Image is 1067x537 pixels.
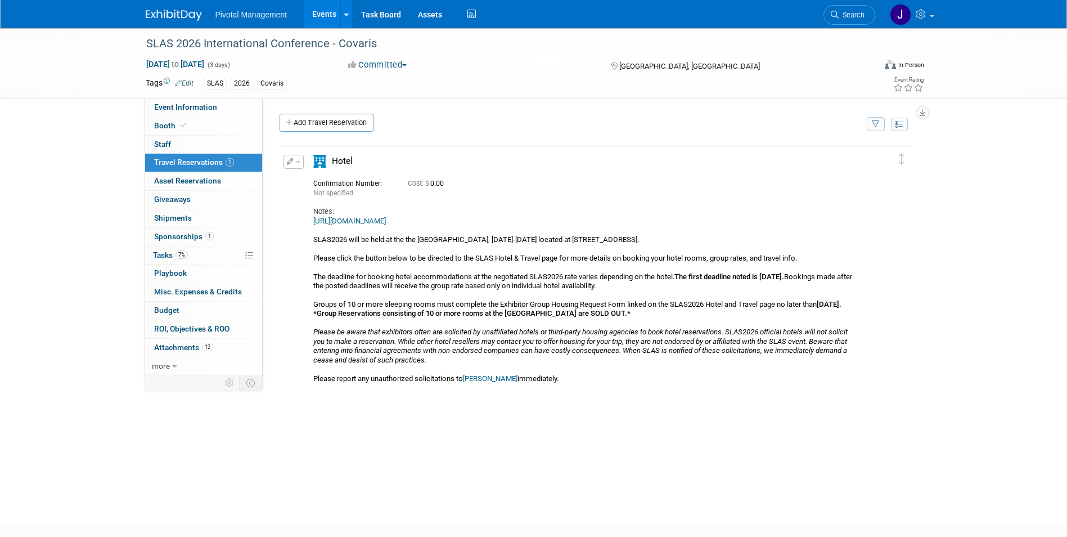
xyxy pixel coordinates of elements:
[181,122,186,128] i: Booth reservation complete
[142,34,858,54] div: SLAS 2026 International Conference - Covaris
[220,375,240,390] td: Personalize Event Tab Strip
[280,114,373,132] a: Add Travel Reservation
[154,324,229,333] span: ROI, Objectives & ROO
[152,361,170,370] span: more
[872,121,880,128] i: Filter by Traveler
[893,77,924,83] div: Event Rating
[154,268,187,278] span: Playbook
[202,343,213,351] span: 12
[890,4,911,25] img: Jessica Gatton
[154,140,171,149] span: Staff
[154,158,234,167] span: Travel Reservations
[885,60,896,69] img: Format-Inperson.png
[313,328,848,364] i: Please be aware that exhibitors often are solicited by unaffiliated hotels or third-party housing...
[313,217,860,383] div: SLAS2026 will be held at the the [GEOGRAPHIC_DATA], [DATE]-[DATE] located at [STREET_ADDRESS]. Pl...
[215,10,287,19] span: Pivotal Management
[239,375,262,390] td: Toggle Event Tabs
[463,374,517,383] a: [PERSON_NAME]
[674,272,784,281] b: The first deadline noted is [DATE].
[145,247,262,265] a: Tasks7%
[408,180,430,187] span: Cost: $
[257,78,287,89] div: Covaris
[145,357,262,375] a: more
[145,302,262,320] a: Budget
[154,287,242,296] span: Misc. Expenses & Credits
[154,343,213,352] span: Attachments
[154,306,179,315] span: Budget
[145,191,262,209] a: Giveaways
[145,228,262,246] a: Sponsorships1
[154,213,192,222] span: Shipments
[145,265,262,283] a: Playbook
[154,102,217,111] span: Event Information
[175,250,188,259] span: 7%
[170,60,181,69] span: to
[145,117,262,135] a: Booth
[146,59,205,69] span: [DATE] [DATE]
[332,156,353,166] span: Hotel
[154,176,221,185] span: Asset Reservations
[898,61,924,69] div: In-Person
[313,176,391,188] div: Confirmation Number:
[204,78,227,89] div: SLAS
[839,11,865,19] span: Search
[313,300,841,317] b: [DATE]. *Group Reservations consisting of 10 or more rooms at the [GEOGRAPHIC_DATA] are SOLD OUT.*
[206,61,230,69] span: (3 days)
[145,209,262,227] a: Shipments
[619,62,760,70] span: [GEOGRAPHIC_DATA], [GEOGRAPHIC_DATA]
[313,207,860,217] div: Notes:
[313,155,326,168] i: Hotel
[146,77,193,90] td: Tags
[154,121,188,130] span: Booth
[145,154,262,172] a: Travel Reservations1
[205,232,214,240] span: 1
[145,320,262,338] a: ROI, Objectives & ROO
[145,172,262,190] a: Asset Reservations
[313,189,353,197] span: Not specified
[823,5,875,25] a: Search
[408,180,448,187] span: 0.00
[154,195,191,204] span: Giveaways
[899,154,904,165] i: Click and drag to move item
[145,283,262,301] a: Misc. Expenses & Credits
[154,232,214,241] span: Sponsorships
[313,217,386,225] a: [URL][DOMAIN_NAME]
[145,136,262,154] a: Staff
[146,10,202,21] img: ExhibitDay
[344,59,411,71] button: Committed
[226,158,234,167] span: 1
[153,250,188,259] span: Tasks
[175,79,193,87] a: Edit
[145,99,262,117] a: Event Information
[145,339,262,357] a: Attachments12
[231,78,253,89] div: 2026
[809,59,925,75] div: Event Format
